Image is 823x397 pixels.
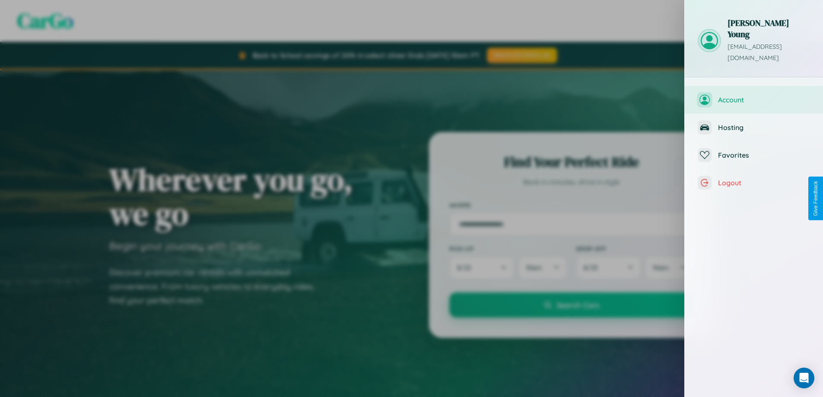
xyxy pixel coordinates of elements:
[685,114,823,141] button: Hosting
[685,169,823,197] button: Logout
[718,178,810,187] span: Logout
[718,123,810,132] span: Hosting
[794,368,814,388] div: Open Intercom Messenger
[813,181,819,216] div: Give Feedback
[685,86,823,114] button: Account
[685,141,823,169] button: Favorites
[728,17,810,40] h3: [PERSON_NAME] Young
[718,95,810,104] span: Account
[718,151,810,159] span: Favorites
[728,41,810,64] p: [EMAIL_ADDRESS][DOMAIN_NAME]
